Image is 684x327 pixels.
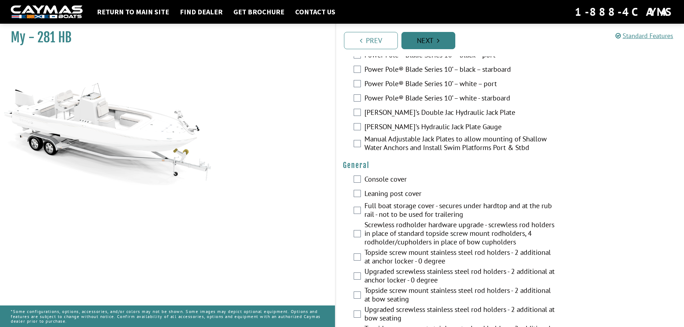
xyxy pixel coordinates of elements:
[364,201,556,220] label: Full boat storage cover - secures under hardtop and at the rub rail - not to be used for trailering
[364,248,556,267] label: Topside screw mount stainless steel rod holders - 2 additional at anchor locker - 0 degree
[364,286,556,305] label: Topside screw mount stainless steel rod holders - 2 additional at bow seating
[575,4,673,20] div: 1-888-4CAYMAS
[11,305,324,327] p: *Some configurations, options, accessories, and/or colors may not be shown. Some images may depic...
[364,79,556,90] label: Power Pole® Blade Series 10’ – white – port
[364,135,556,154] label: Manual Adjustable Jack Plates to allow mounting of Shallow Water Anchors and Install Swim Platfor...
[230,7,288,17] a: Get Brochure
[364,175,556,185] label: Console cover
[343,161,677,170] h4: General
[364,189,556,200] label: Leaning post cover
[364,122,556,133] label: [PERSON_NAME]'s Hydraulic Jack Plate Gauge
[364,267,556,286] label: Upgraded screwless stainless steel rod holders - 2 additional at anchor locker - 0 degree
[11,5,83,19] img: white-logo-c9c8dbefe5ff5ceceb0f0178aa75bf4bb51f6bca0971e226c86eb53dfe498488.png
[11,29,317,46] h1: My - 281 HB
[401,32,455,49] a: Next
[364,65,556,75] label: Power Pole® Blade Series 10’ – black – starboard
[364,108,556,118] label: [PERSON_NAME]'s Double Jac Hydraulic Jack Plate
[364,220,556,248] label: Screwless rodholder hardware upgrade - screwless rod holders in place of standard topside screw m...
[615,32,673,40] a: Standard Features
[176,7,226,17] a: Find Dealer
[364,94,556,104] label: Power Pole® Blade Series 10’ – white - starboard
[292,7,339,17] a: Contact Us
[364,305,556,324] label: Upgraded screwless stainless steel rod holders - 2 additional at bow seating
[344,32,398,49] a: Prev
[93,7,173,17] a: Return to main site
